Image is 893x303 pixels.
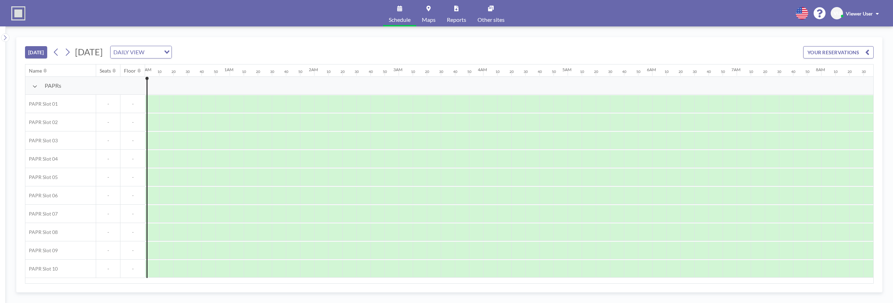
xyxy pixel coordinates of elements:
[707,69,711,74] div: 40
[96,229,120,235] span: -
[120,247,145,254] span: -
[816,67,825,72] div: 8AM
[25,119,58,125] span: PAPR Slot 02
[862,69,866,74] div: 30
[383,69,387,74] div: 50
[224,67,233,72] div: 1AM
[731,67,741,72] div: 7AM
[256,69,260,74] div: 20
[284,69,288,74] div: 40
[369,69,373,74] div: 40
[580,69,584,74] div: 10
[45,82,61,89] span: PAPRs
[96,119,120,125] span: -
[763,69,767,74] div: 20
[140,67,151,72] div: 12AM
[25,247,58,254] span: PAPR Slot 09
[100,68,111,74] div: Seats
[389,17,411,23] span: Schedule
[393,67,402,72] div: 3AM
[833,69,838,74] div: 10
[647,67,656,72] div: 6AM
[749,69,753,74] div: 10
[120,137,145,144] span: -
[120,156,145,162] span: -
[157,69,162,74] div: 10
[96,247,120,254] span: -
[309,67,318,72] div: 2AM
[846,11,873,17] span: Viewer User
[171,69,176,74] div: 20
[679,69,683,74] div: 20
[721,69,725,74] div: 50
[120,211,145,217] span: -
[848,69,852,74] div: 20
[25,266,58,272] span: PAPR Slot 10
[693,69,697,74] div: 30
[453,69,457,74] div: 40
[29,68,42,74] div: Name
[25,101,58,107] span: PAPR Slot 01
[96,156,120,162] span: -
[478,67,487,72] div: 4AM
[11,6,25,20] img: organization-logo
[120,119,145,125] span: -
[425,69,429,74] div: 20
[120,266,145,272] span: -
[25,46,47,58] button: [DATE]
[411,69,415,74] div: 10
[25,137,58,144] span: PAPR Slot 03
[25,229,58,235] span: PAPR Slot 08
[447,17,466,23] span: Reports
[146,48,160,57] input: Search for option
[96,137,120,144] span: -
[96,174,120,180] span: -
[636,69,641,74] div: 50
[120,101,145,107] span: -
[25,156,58,162] span: PAPR Slot 04
[791,69,795,74] div: 40
[538,69,542,74] div: 40
[594,69,598,74] div: 20
[96,192,120,199] span: -
[803,46,874,58] button: YOUR RESERVATIONS
[805,69,810,74] div: 50
[510,69,514,74] div: 20
[96,266,120,272] span: -
[664,69,669,74] div: 10
[298,69,302,74] div: 50
[270,69,274,74] div: 30
[422,17,436,23] span: Maps
[120,192,145,199] span: -
[562,67,572,72] div: 5AM
[355,69,359,74] div: 30
[25,192,58,199] span: PAPR Slot 06
[552,69,556,74] div: 50
[524,69,528,74] div: 30
[124,68,136,74] div: Floor
[777,69,781,74] div: 30
[242,69,246,74] div: 10
[120,229,145,235] span: -
[112,48,146,57] span: DAILY VIEW
[477,17,505,23] span: Other sites
[25,211,58,217] span: PAPR Slot 07
[326,69,331,74] div: 10
[75,47,103,57] span: [DATE]
[608,69,612,74] div: 30
[96,211,120,217] span: -
[622,69,626,74] div: 40
[341,69,345,74] div: 20
[96,101,120,107] span: -
[186,69,190,74] div: 30
[111,46,171,58] div: Search for option
[439,69,443,74] div: 30
[467,69,472,74] div: 50
[25,174,58,180] span: PAPR Slot 05
[495,69,500,74] div: 10
[833,10,841,17] span: VU
[214,69,218,74] div: 50
[120,174,145,180] span: -
[200,69,204,74] div: 40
